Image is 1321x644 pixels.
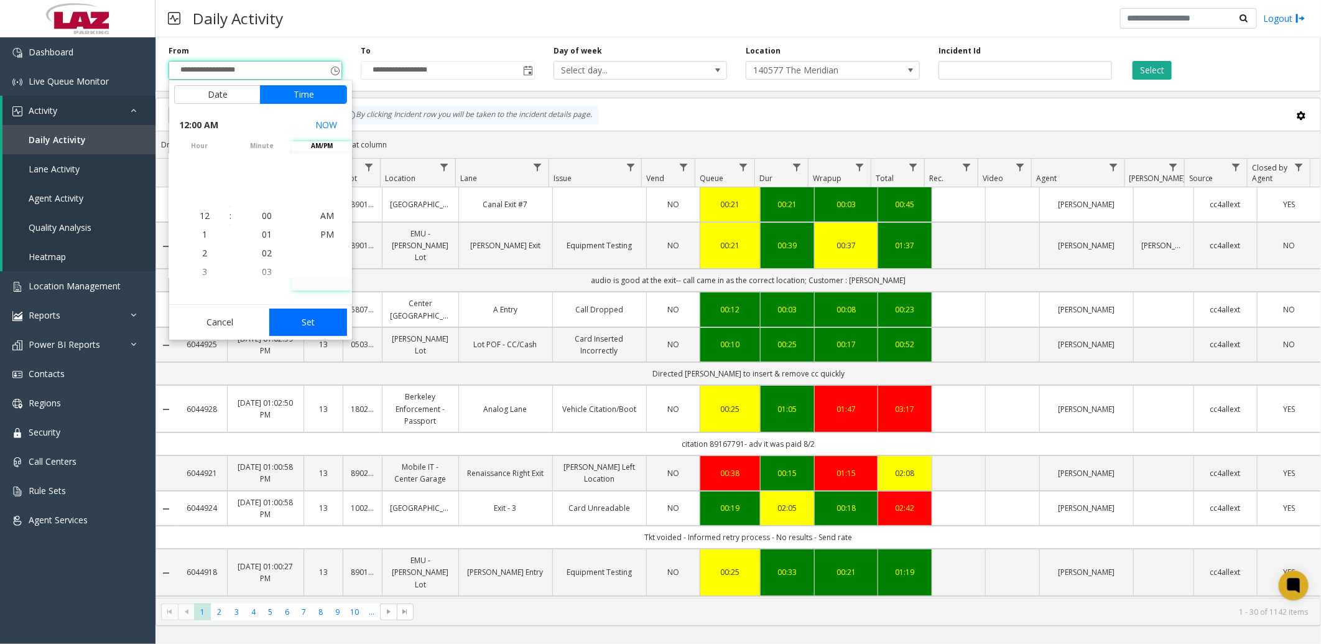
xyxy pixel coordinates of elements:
span: Go to the next page [384,607,394,617]
span: Dashboard [29,46,73,58]
a: [PERSON_NAME] [1047,198,1126,210]
label: Incident Id [939,45,981,57]
a: NO [1265,338,1313,350]
span: NO [1283,339,1295,350]
a: Mobile IT - Center Garage [390,461,450,485]
a: 890201 [351,467,374,479]
span: Agent Services [29,514,88,526]
span: Quality Analysis [29,222,91,233]
div: 00:21 [768,198,807,210]
span: Rule Sets [29,485,66,497]
a: 00:33 [768,566,807,578]
span: YES [1283,199,1295,210]
img: 'icon' [12,77,22,87]
a: Vehicle Citation/Boot [560,403,639,415]
div: 00:21 [708,198,753,210]
img: 'icon' [12,487,22,497]
span: Contacts [29,368,65,380]
kendo-pager-info: 1 - 30 of 1142 items [421,607,1308,617]
a: 6044928 [184,403,220,415]
span: NO [667,199,679,210]
td: citation 89167791- adv it was paid 8/2 [177,432,1320,455]
a: 13 [312,502,335,514]
a: 02:05 [768,502,807,514]
span: Page 3 [228,604,245,620]
span: Lane [460,173,477,184]
a: 01:15 [822,467,870,479]
div: 00:25 [708,403,753,415]
a: 890109 [351,566,374,578]
a: 01:37 [886,240,924,251]
div: 00:52 [886,338,924,350]
td: Directed [PERSON_NAME] to insert & remove cc quickly [177,362,1320,385]
button: Select now [310,114,342,136]
span: Source [1189,173,1213,184]
span: 140577 The Meridian [746,62,884,79]
img: 'icon' [12,106,22,116]
a: 01:47 [822,403,870,415]
span: 12:00 AM [179,116,218,134]
a: [PERSON_NAME] Lot [390,333,450,357]
a: 100221 [351,502,374,514]
a: NO [654,467,693,479]
a: 13 [312,566,335,578]
div: Data table [156,159,1320,597]
span: NO [667,503,679,513]
a: Dur Filter Menu [789,159,805,175]
span: 3 [202,266,207,278]
a: cc4allext [1202,304,1249,315]
span: Page 5 [262,604,279,620]
a: Canal Exit #7 [466,198,545,210]
span: Page 2 [211,604,228,620]
a: 580760 [351,304,374,315]
a: 13 [312,403,335,415]
a: Equipment Testing [560,566,639,578]
span: NO [667,339,679,350]
a: 00:25 [768,338,807,350]
a: Source Filter Menu [1228,159,1245,175]
div: 00:19 [708,502,753,514]
span: Agent [1036,173,1057,184]
h3: Daily Activity [187,3,289,34]
a: YES [1265,403,1313,415]
button: Set [269,309,348,336]
a: 00:38 [708,467,753,479]
img: 'icon' [12,457,22,467]
a: 890140 [351,198,374,210]
a: Collapse Details [156,568,177,578]
a: Renaissance Right Exit [466,467,545,479]
a: Vend Filter Menu [675,159,692,175]
span: Toggle popup [521,62,534,79]
a: Activity [2,96,155,125]
a: Agent Filter Menu [1105,159,1122,175]
a: YES [1265,566,1313,578]
div: 02:42 [886,502,924,514]
div: 00:37 [822,240,870,251]
a: Agent Activity [2,184,155,213]
div: Drag a column header and drop it here to group by that column [156,134,1320,156]
a: EMU - [PERSON_NAME] Lot [390,228,450,264]
a: NO [654,240,693,251]
img: 'icon' [12,399,22,409]
button: Select [1133,61,1172,80]
span: 01 [262,228,272,240]
a: 02:08 [886,467,924,479]
span: AM [320,210,334,222]
span: 03 [262,266,272,278]
a: 00:23 [886,304,924,315]
a: [DATE] 01:02:59 PM [235,333,295,357]
span: Page 4 [245,604,262,620]
a: NO [654,198,693,210]
a: Video Filter Menu [1012,159,1029,175]
img: 'icon' [12,370,22,380]
span: Power BI Reports [29,338,100,350]
span: NO [667,404,679,414]
a: Collapse Details [156,404,177,414]
span: YES [1283,404,1295,414]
